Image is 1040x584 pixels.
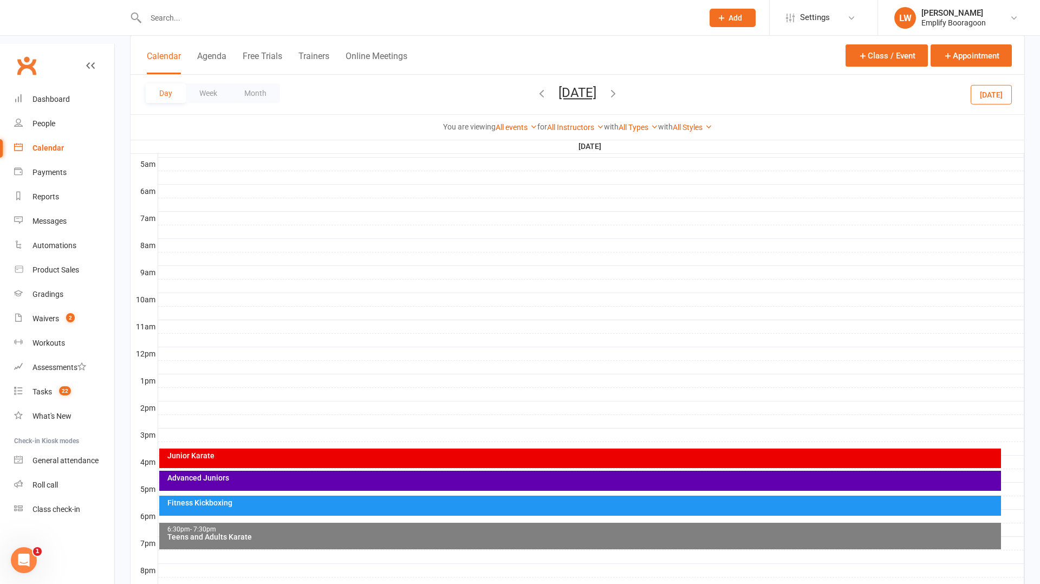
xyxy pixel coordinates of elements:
a: People [14,112,114,136]
iframe: Intercom live chat [11,547,37,573]
div: Emplify Booragoon [921,18,986,28]
th: 12pm [131,347,158,360]
div: People [32,119,55,128]
div: Class check-in [32,505,80,514]
th: 3pm [131,428,158,442]
div: Reports [32,192,59,201]
a: Dashboard [14,87,114,112]
div: Tasks [32,387,52,396]
a: Messages [14,209,114,233]
div: [PERSON_NAME] [921,8,986,18]
a: Gradings [14,282,114,307]
th: 7am [131,211,158,225]
button: Week [186,83,231,103]
span: 1 [33,547,42,556]
span: Settings [800,5,830,30]
button: Free Trials [243,51,282,74]
a: Calendar [14,136,114,160]
button: Month [231,83,280,103]
th: 4pm [131,455,158,469]
th: 5pm [131,482,158,496]
div: Fitness Kickboxing [167,499,999,507]
button: Calendar [147,51,181,74]
a: Reports [14,185,114,209]
div: Teens and Adults Karate [167,533,999,541]
a: Assessments [14,355,114,380]
th: 8am [131,238,158,252]
span: Add [729,14,742,22]
div: Product Sales [32,265,79,274]
button: [DATE] [971,85,1012,104]
a: Workouts [14,331,114,355]
span: 22 [59,386,71,395]
button: [DATE] [558,85,596,100]
a: Tasks 22 [14,380,114,404]
th: 9am [131,265,158,279]
th: 2pm [131,401,158,414]
a: Clubworx [13,52,40,79]
div: Gradings [32,290,63,299]
th: 1pm [131,374,158,387]
strong: for [537,122,547,131]
a: Roll call [14,473,114,497]
th: 10am [131,293,158,306]
div: What's New [32,412,71,420]
th: 5am [131,157,158,171]
a: Waivers 2 [14,307,114,331]
div: Assessments [32,363,86,372]
a: All Types [619,123,658,132]
div: Advanced Juniors [167,474,999,482]
a: Class kiosk mode [14,497,114,522]
th: 11am [131,320,158,333]
th: 7pm [131,536,158,550]
a: General attendance kiosk mode [14,449,114,473]
a: Product Sales [14,258,114,282]
button: Add [710,9,756,27]
div: Automations [32,241,76,250]
a: All events [496,123,537,132]
strong: with [658,122,673,131]
div: 6:30pm [167,526,999,533]
button: Agenda [197,51,226,74]
a: All Instructors [547,123,604,132]
span: - 7:30pm [190,525,216,533]
input: Search... [142,10,695,25]
a: What's New [14,404,114,429]
div: Waivers [32,314,59,323]
a: Automations [14,233,114,258]
div: Junior Karate [167,452,999,459]
th: 6pm [131,509,158,523]
div: Payments [32,168,67,177]
a: Payments [14,160,114,185]
strong: You are viewing [443,122,496,131]
div: General attendance [32,456,99,465]
span: 2 [66,313,75,322]
button: Class / Event [846,44,928,67]
th: 6am [131,184,158,198]
button: Trainers [298,51,329,74]
button: Day [146,83,186,103]
div: LW [894,7,916,29]
div: Workouts [32,339,65,347]
button: Appointment [931,44,1012,67]
button: Online Meetings [346,51,407,74]
div: Dashboard [32,95,70,103]
div: Calendar [32,144,64,152]
th: 8pm [131,563,158,577]
a: All Styles [673,123,712,132]
strong: with [604,122,619,131]
th: [DATE] [158,140,1024,153]
div: Roll call [32,481,58,489]
div: Messages [32,217,67,225]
